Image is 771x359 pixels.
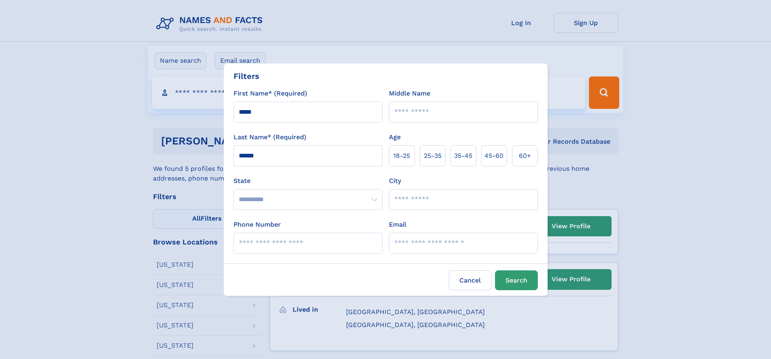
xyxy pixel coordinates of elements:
[389,132,401,142] label: Age
[234,176,382,186] label: State
[484,151,503,161] span: 45‑60
[519,151,531,161] span: 60+
[424,151,442,161] span: 25‑35
[449,270,492,290] label: Cancel
[389,220,406,229] label: Email
[234,89,307,98] label: First Name* (Required)
[393,151,410,161] span: 18‑25
[495,270,538,290] button: Search
[234,132,306,142] label: Last Name* (Required)
[454,151,472,161] span: 35‑45
[234,220,281,229] label: Phone Number
[234,70,259,82] div: Filters
[389,176,401,186] label: City
[389,89,430,98] label: Middle Name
